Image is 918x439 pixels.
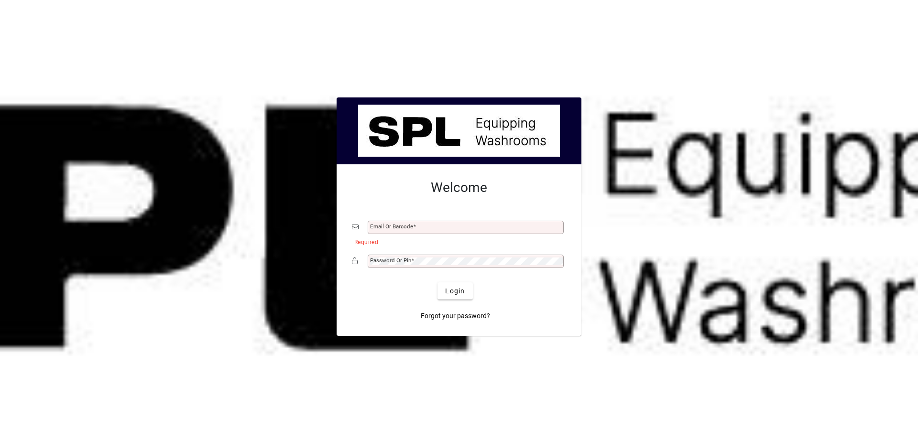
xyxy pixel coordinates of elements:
[354,236,558,246] mat-error: Required
[445,286,465,296] span: Login
[417,307,494,324] a: Forgot your password?
[370,223,413,230] mat-label: Email or Barcode
[421,311,490,321] span: Forgot your password?
[437,282,472,300] button: Login
[352,180,566,196] h2: Welcome
[370,257,411,264] mat-label: Password or Pin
